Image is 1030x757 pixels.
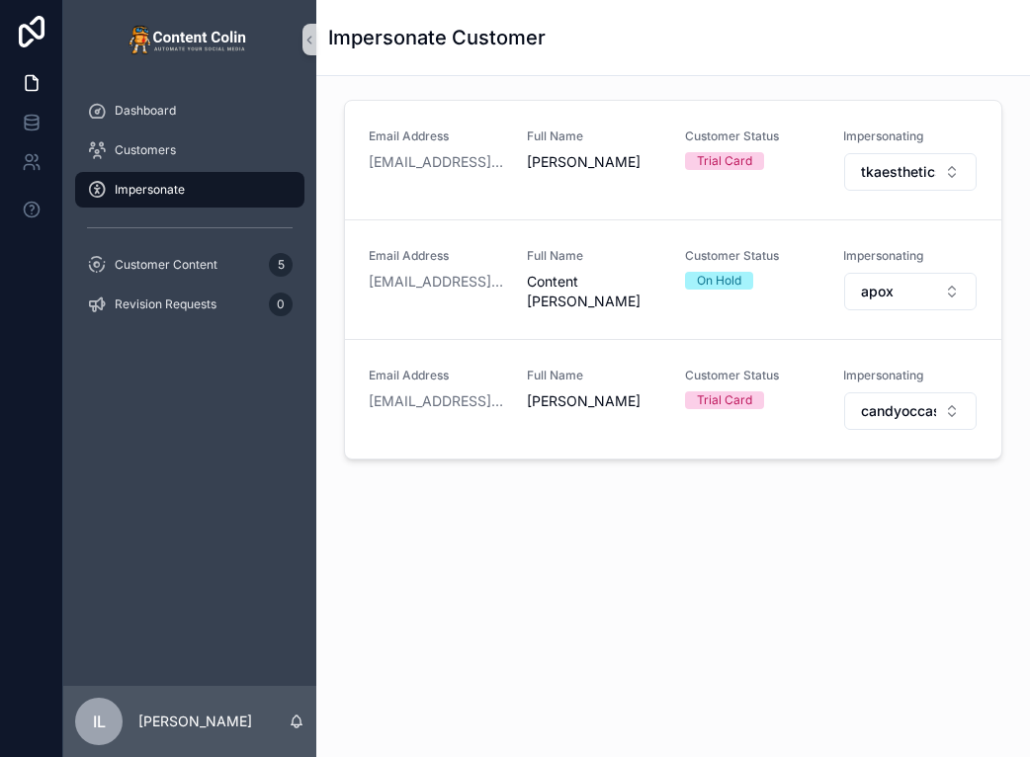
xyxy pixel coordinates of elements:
span: Impersonating [843,248,978,264]
span: [PERSON_NAME] [527,152,661,172]
button: Select Button [844,273,977,310]
span: [PERSON_NAME] [527,391,661,411]
div: scrollable content [63,79,316,348]
img: App logo [129,24,251,55]
div: 0 [269,293,293,316]
span: candyoccasions [861,401,936,421]
a: Impersonate [75,172,304,208]
button: Select Button [844,153,977,191]
span: Email Address [369,248,503,264]
div: Trial Card [697,152,752,170]
a: [EMAIL_ADDRESS][DOMAIN_NAME] [369,391,503,411]
span: Revision Requests [115,296,216,312]
a: Customer Content5 [75,247,304,283]
a: Dashboard [75,93,304,128]
button: Select Button [844,392,977,430]
span: Customers [115,142,176,158]
span: Impersonating [843,368,978,383]
span: Content [PERSON_NAME] [527,272,661,311]
span: IL [93,710,106,733]
span: Customer Status [685,368,819,383]
span: Full Name [527,128,661,144]
a: [EMAIL_ADDRESS][DOMAIN_NAME] [369,152,503,172]
span: Full Name [527,368,661,383]
a: Revision Requests0 [75,287,304,322]
span: Full Name [527,248,661,264]
span: Customer Content [115,257,217,273]
a: [EMAIL_ADDRESS][DOMAIN_NAME] [369,272,503,292]
div: 5 [269,253,293,277]
div: On Hold [697,272,741,290]
span: Impersonating [843,128,978,144]
span: apox [861,282,894,301]
a: Customers [75,132,304,168]
p: [PERSON_NAME] [138,712,252,731]
span: tkaesthetics [861,162,936,182]
span: Dashboard [115,103,176,119]
span: Customer Status [685,248,819,264]
div: Trial Card [697,391,752,409]
span: Customer Status [685,128,819,144]
span: Impersonate [115,182,185,198]
h1: Impersonate Customer [328,24,546,51]
span: Email Address [369,368,503,383]
span: Email Address [369,128,503,144]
